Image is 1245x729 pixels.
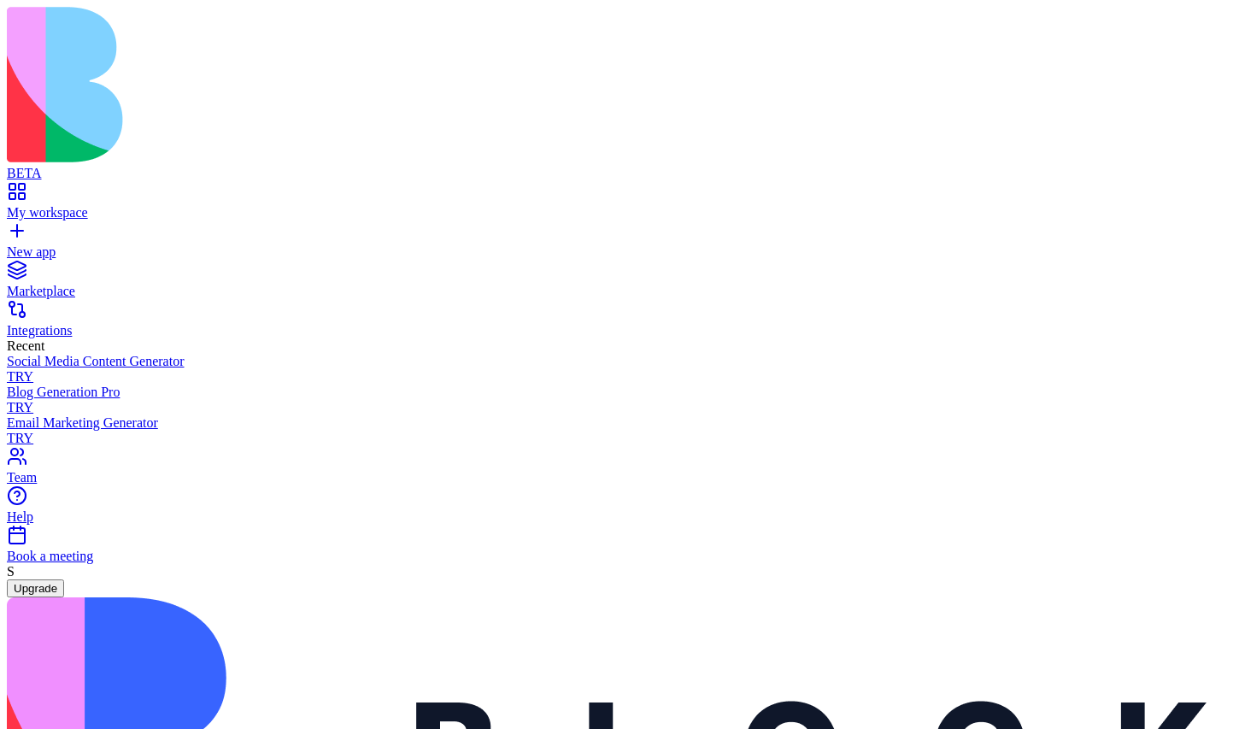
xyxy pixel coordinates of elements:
[7,455,1238,485] a: Team
[7,166,1238,181] div: BETA
[7,415,1238,431] div: Email Marketing Generator
[7,385,1238,400] div: Blog Generation Pro
[7,385,1238,415] a: Blog Generation ProTRY
[7,415,1238,446] a: Email Marketing GeneratorTRY
[7,244,1238,260] div: New app
[7,494,1238,525] a: Help
[7,7,694,162] img: logo
[7,400,1238,415] div: TRY
[7,579,64,597] button: Upgrade
[7,150,1238,181] a: BETA
[7,308,1238,338] a: Integrations
[7,533,1238,564] a: Book a meeting
[7,284,1238,299] div: Marketplace
[7,470,1238,485] div: Team
[7,564,15,579] span: S
[7,323,1238,338] div: Integrations
[7,431,1238,446] div: TRY
[7,268,1238,299] a: Marketplace
[7,509,1238,525] div: Help
[7,354,1238,369] div: Social Media Content Generator
[7,338,44,353] span: Recent
[7,190,1238,220] a: My workspace
[7,549,1238,564] div: Book a meeting
[7,369,1238,385] div: TRY
[7,580,64,595] a: Upgrade
[7,229,1238,260] a: New app
[7,205,1238,220] div: My workspace
[7,354,1238,385] a: Social Media Content GeneratorTRY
